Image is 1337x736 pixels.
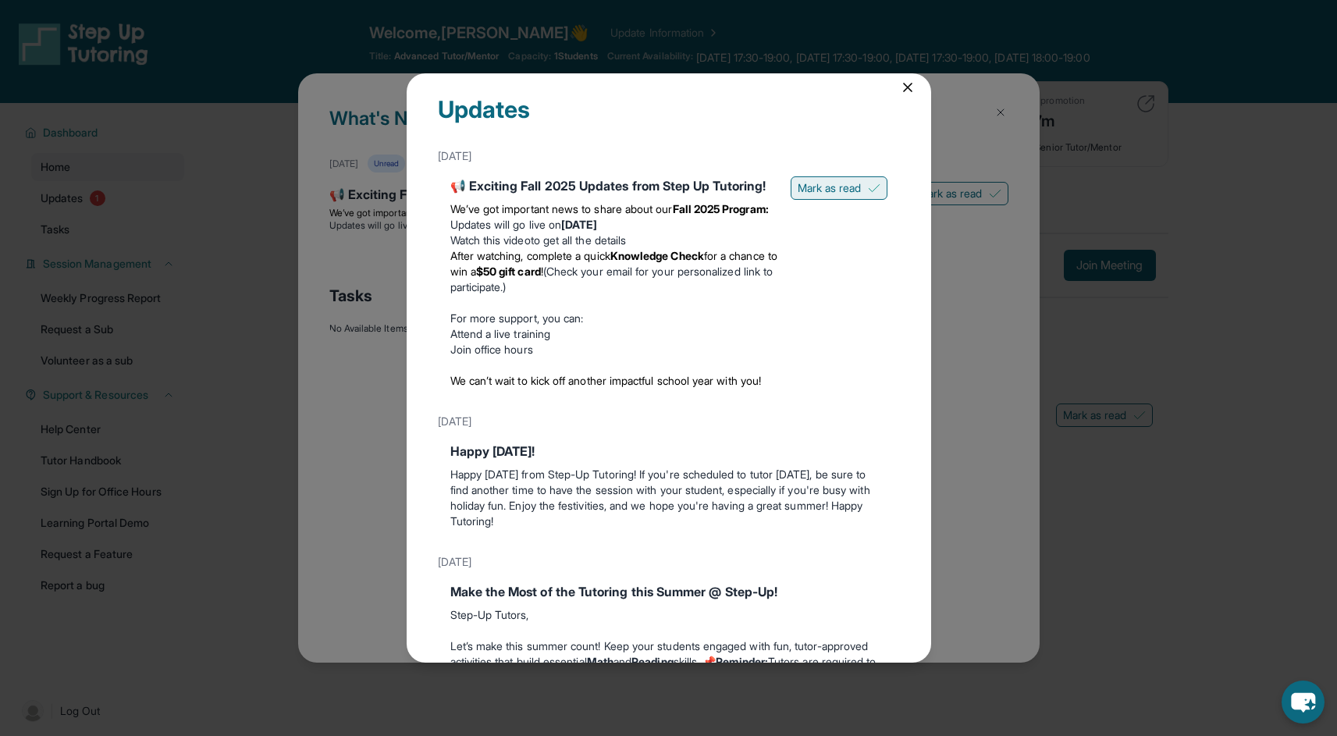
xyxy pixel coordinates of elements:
[541,265,543,278] span: !
[791,176,887,200] button: Mark as read
[450,638,887,685] p: Let’s make this summer count! Keep your students engaged with fun, tutor-approved activities that...
[450,327,551,340] a: Attend a live training
[673,202,769,215] strong: Fall 2025 Program:
[450,233,778,248] li: to get all the details
[450,233,531,247] a: Watch this video
[450,442,887,460] div: Happy [DATE]!
[631,655,674,668] strong: Reading
[450,343,533,356] a: Join office hours
[450,467,887,529] p: Happy [DATE] from Step-Up Tutoring! If you're scheduled to tutor [DATE], be sure to find another ...
[561,218,597,231] strong: [DATE]
[438,407,900,436] div: [DATE]
[450,248,778,295] li: (Check your email for your personalized link to participate.)
[476,265,541,278] strong: $50 gift card
[868,182,880,194] img: Mark as read
[450,176,778,195] div: 📢 Exciting Fall 2025 Updates from Step Up Tutoring!
[450,311,778,326] p: For more support, you can:
[450,607,887,623] p: Step-Up Tutors,
[438,95,900,142] div: Updates
[438,142,900,170] div: [DATE]
[450,249,610,262] span: After watching, complete a quick
[610,249,704,262] strong: Knowledge Check
[450,582,887,601] div: Make the Most of the Tutoring this Summer @ Step-Up!
[450,202,673,215] span: We’ve got important news to share about our
[450,374,762,387] span: We can’t wait to kick off another impactful school year with you!
[1282,681,1325,724] button: chat-button
[438,548,900,576] div: [DATE]
[716,655,768,668] strong: Reminder:
[587,655,613,668] strong: Math
[798,180,862,196] span: Mark as read
[450,217,778,233] li: Updates will go live on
